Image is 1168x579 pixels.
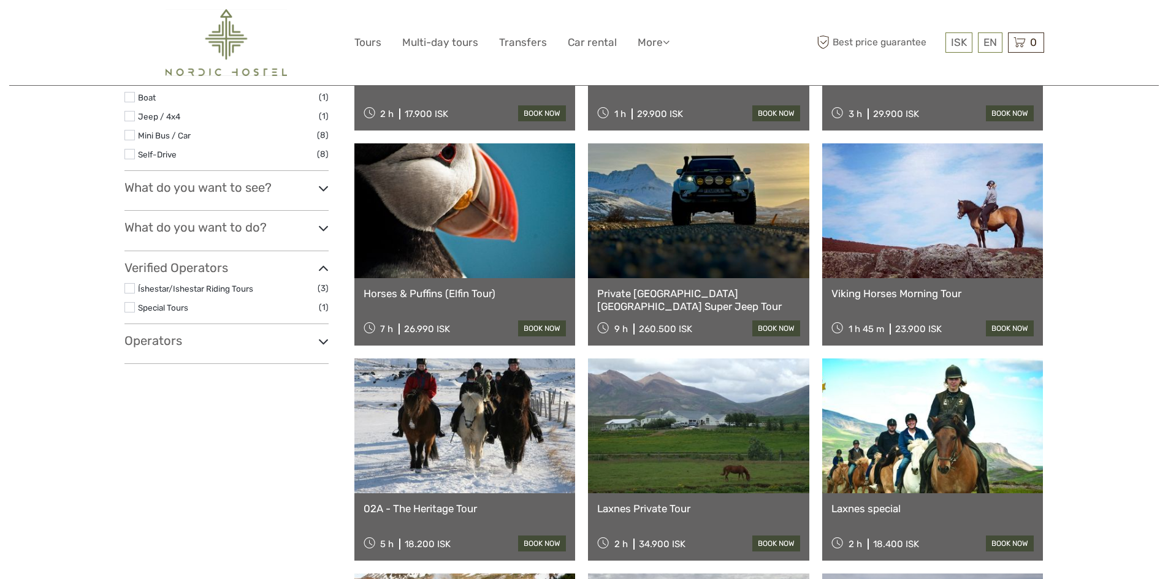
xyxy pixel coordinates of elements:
a: Special Tours [138,303,188,312]
div: EN [978,32,1002,53]
span: Best price guarantee [814,32,942,53]
span: 7 h [380,324,393,335]
span: 5 h [380,539,394,550]
a: Multi-day tours [402,34,478,51]
a: Private [GEOGRAPHIC_DATA] [GEOGRAPHIC_DATA] Super Jeep Tour [597,287,800,312]
span: (1) [319,300,329,314]
a: Self-Drive [138,149,177,159]
div: 34.900 ISK [639,539,685,550]
div: 18.400 ISK [873,539,919,550]
span: 2 h [614,539,628,550]
a: book now [518,105,566,121]
a: book now [752,535,800,551]
span: (1) [319,90,329,104]
span: 9 h [614,324,628,335]
div: 23.900 ISK [895,324,942,335]
a: Viking Horses Morning Tour [831,287,1034,300]
span: (3) [318,281,329,295]
div: 18.200 ISK [405,539,451,550]
h3: Operators [124,333,329,348]
div: 29.900 ISK [637,108,683,119]
span: 2 h [849,539,862,550]
a: Mini Bus / Car [138,131,191,140]
a: Laxnes Private Tour [597,502,800,515]
span: (1) [319,109,329,123]
a: Íshestar/Ishestar Riding Tours [138,284,253,293]
a: Laxnes special [831,502,1034,515]
a: book now [518,320,566,336]
div: 17.900 ISK [405,108,448,119]
a: More [638,34,670,51]
h3: Verified Operators [124,260,329,275]
span: ISK [951,36,967,48]
a: book now [752,105,800,121]
div: 26.990 ISK [404,324,450,335]
h3: What do you want to see? [124,180,329,195]
span: 1 h [614,108,626,119]
div: 260.500 ISK [639,324,692,335]
span: 3 h [849,108,862,119]
a: book now [986,105,1034,121]
a: Jeep / 4x4 [138,112,180,121]
span: 0 [1028,36,1039,48]
a: Horses & Puffins (Elfin Tour) [364,287,567,300]
a: 02A - The Heritage Tour [364,502,567,515]
span: (8) [317,128,329,142]
img: 2454-61f15230-a6bf-4303-aa34-adabcbdb58c5_logo_big.png [166,9,287,76]
a: book now [986,320,1034,336]
button: Open LiveChat chat widget [141,19,156,34]
a: book now [752,320,800,336]
a: book now [518,535,566,551]
div: 29.900 ISK [873,108,919,119]
a: book now [986,535,1034,551]
span: (8) [317,147,329,161]
span: 2 h [380,108,394,119]
span: 1 h 45 m [849,324,884,335]
a: Boat [138,93,156,102]
h3: What do you want to do? [124,220,329,235]
a: Tours [354,34,381,51]
a: Car rental [568,34,617,51]
p: We're away right now. Please check back later! [17,21,139,31]
a: Transfers [499,34,547,51]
